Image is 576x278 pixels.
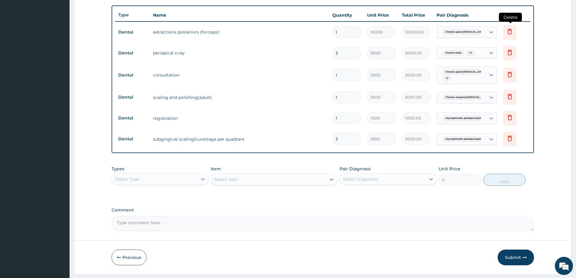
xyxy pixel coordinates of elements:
button: Submit [498,250,534,265]
th: Total Price [399,9,434,21]
span: Dental caries [442,50,464,56]
span: Asymptomatic periapical period... [442,115,489,121]
td: consultation [150,69,329,81]
td: Dental [115,92,150,103]
div: Select Diagnosis [343,176,378,182]
label: Comment [112,208,534,213]
th: Unit Price [364,9,399,21]
button: Add [483,174,526,186]
span: Chronic apical [MEDICAL_DATA] [442,29,489,35]
td: extractions posteriors (forceps): [150,26,329,38]
td: subgingival scaling/curettage per quadrant [150,133,329,145]
th: Type [115,9,150,21]
label: Pair Diagnosis [340,166,371,172]
span: Chronic marginal [MEDICAL_DATA] [442,94,492,100]
th: Pair Diagnosis [434,9,500,21]
td: Dental [115,47,150,59]
td: Dental [115,133,150,145]
td: periapical x-ray [150,47,329,59]
label: Item [211,166,221,172]
span: Chronic apical [MEDICAL_DATA] [442,69,489,75]
td: scaling and polishing(adult) [150,91,329,103]
label: Types [112,166,124,172]
div: Select Type [115,176,139,182]
th: Name [150,9,329,21]
span: Asymptomatic periapical period... [442,136,489,142]
th: Quantity [329,9,364,21]
td: Dental [115,27,150,38]
span: We're online! [35,76,83,137]
span: + 3 [442,75,451,81]
label: Unit Price [439,166,460,172]
div: Minimize live chat window [99,3,114,18]
td: registration [150,112,329,124]
button: Previous [112,250,146,265]
th: Actions [500,9,530,21]
td: Dental [115,113,150,124]
span: Delete [499,13,522,22]
div: Chat with us now [31,34,102,42]
textarea: Type your message and hit 'Enter' [3,165,115,186]
span: + 2 [466,50,475,56]
img: d_794563401_company_1708531726252_794563401 [11,30,24,45]
td: Dental [115,70,150,81]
